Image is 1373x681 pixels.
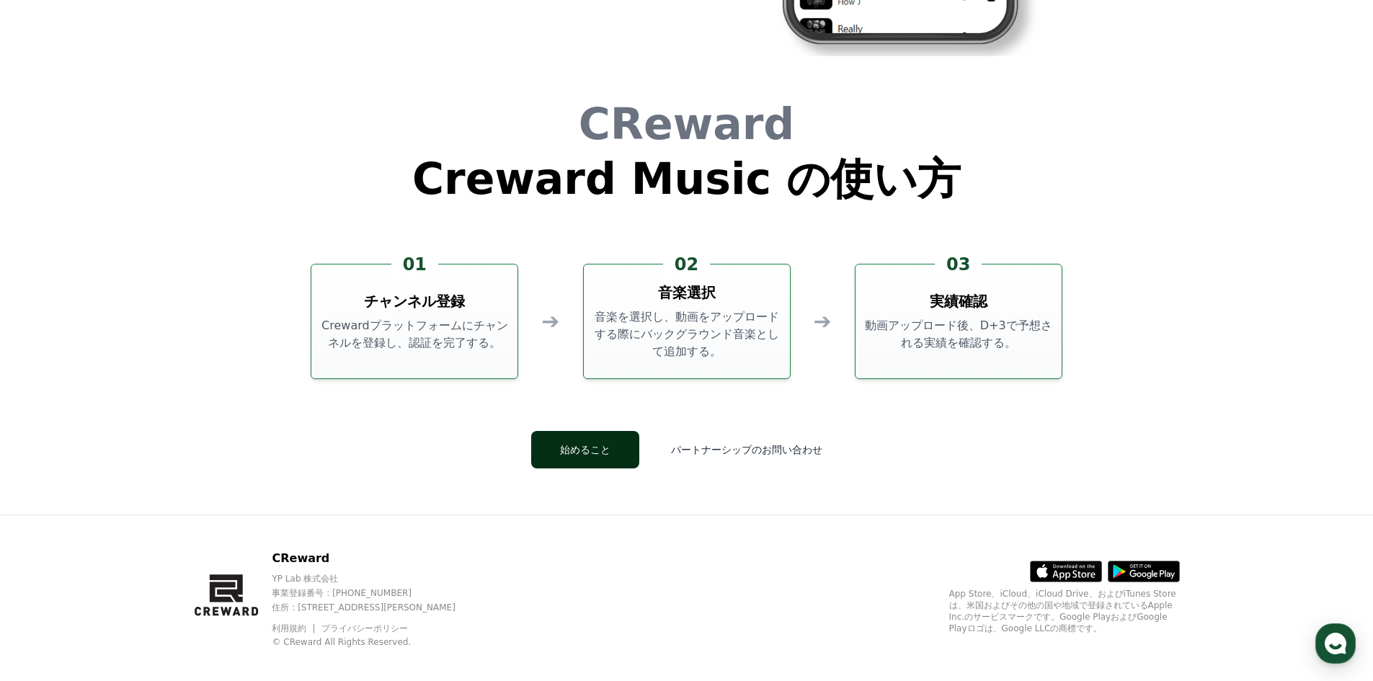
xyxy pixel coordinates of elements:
div: ➔ [814,308,832,334]
a: プライバシーポリシー [321,623,408,633]
span: Home [37,479,62,490]
h3: チャンネル登録 [364,291,465,311]
div: 03 [935,253,982,276]
p: App Store、iCloud、iCloud Drive、およびiTunes Storeは、米国およびその他の国や地域で登録されているApple Inc.のサービスマークです。Google P... [949,588,1180,634]
button: 始めること [531,431,639,468]
h1: Creward Music の使い方 [412,157,961,200]
h1: CReward [412,102,961,146]
a: Messages [95,457,186,493]
p: YP Lab 株式会社 [272,573,480,584]
p: 事業登録番号 : [PHONE_NUMBER] [272,587,480,599]
span: Settings [213,479,249,490]
p: © CReward All Rights Reserved. [272,636,480,648]
h3: 音楽選択 [658,282,716,303]
p: 住所 : [STREET_ADDRESS][PERSON_NAME] [272,602,480,613]
div: 02 [663,253,710,276]
div: ➔ [541,308,559,334]
div: 01 [391,253,438,276]
p: 動画アップロード後、D+3で予想される実績を確認する。 [861,317,1056,352]
p: 音楽を選択し、動画をアップロードする際にバックグラウンド音楽として追加する。 [590,308,784,360]
h3: 実績確認 [930,291,987,311]
a: Settings [186,457,277,493]
a: 利用規約 [272,623,317,633]
p: Crewardプラットフォームにチャンネルを登録し、認証を完了する。 [317,317,512,352]
p: CReward [272,550,480,567]
span: Messages [120,479,162,491]
a: Home [4,457,95,493]
button: パートナーシップのお問い合わせ [651,431,843,468]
